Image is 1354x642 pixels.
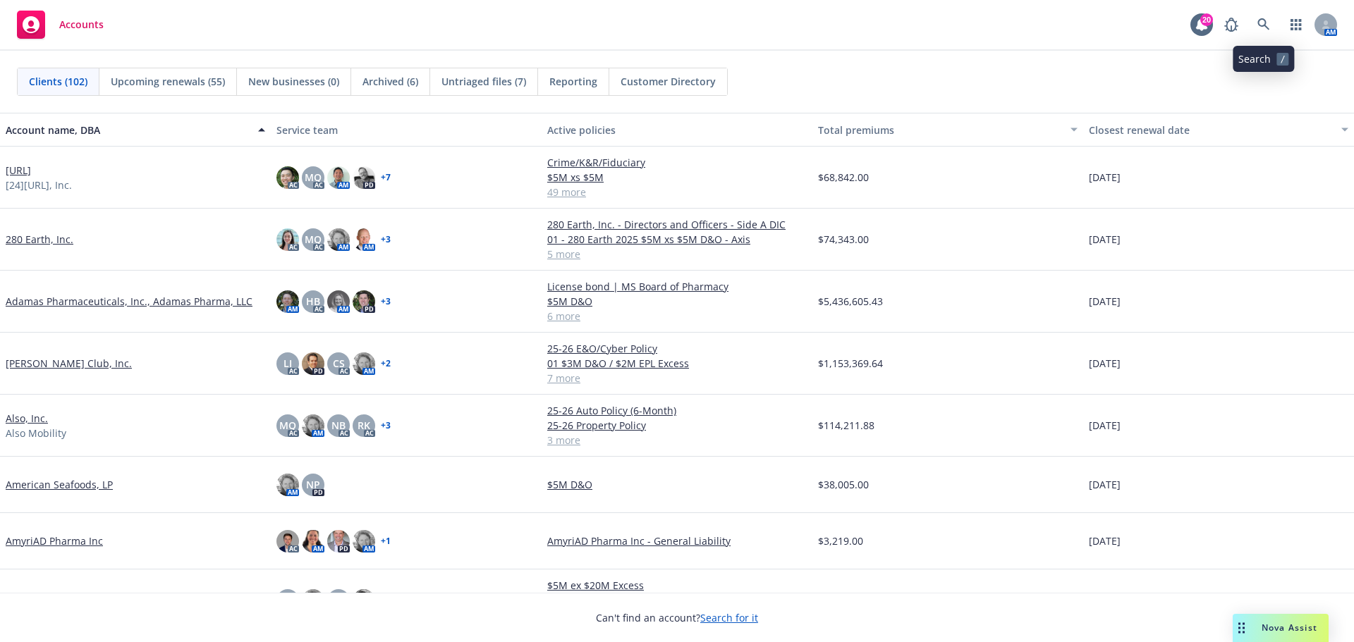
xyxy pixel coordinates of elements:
[6,163,31,178] a: [URL]
[1089,418,1121,433] span: [DATE]
[549,74,597,89] span: Reporting
[1089,170,1121,185] span: [DATE]
[11,5,109,44] a: Accounts
[276,290,299,313] img: photo
[302,414,324,437] img: photo
[547,185,807,199] a: 49 more
[1262,622,1317,634] span: Nova Assist
[1083,113,1354,147] button: Closest renewal date
[381,359,391,368] a: + 2
[306,294,320,309] span: HB
[547,279,807,294] a: License bond | MS Board of Pharmacy
[547,533,807,548] a: AmyriAD Pharma Inc - General Liability
[353,166,375,189] img: photo
[1282,11,1310,39] a: Switch app
[111,74,225,89] span: Upcoming renewals (55)
[1250,11,1278,39] a: Search
[353,228,375,251] img: photo
[353,589,375,612] img: photo
[381,173,391,182] a: + 7
[362,74,418,89] span: Archived (6)
[327,530,350,553] img: photo
[276,474,299,496] img: photo
[547,170,807,185] a: $5M xs $5M
[306,477,320,492] span: NP
[302,589,324,612] img: photo
[621,74,716,89] span: Customer Directory
[381,235,391,244] a: + 3
[276,123,536,137] div: Service team
[542,113,812,147] button: Active policies
[6,294,252,309] a: Adamas Pharmaceuticals, Inc., Adamas Pharma, LLC
[547,356,807,371] a: 01 $3M D&O / $2M EPL Excess
[1217,11,1245,39] a: Report a Bug
[818,533,863,548] span: $3,219.00
[812,113,1083,147] button: Total premiums
[6,178,72,192] span: [24][URL], Inc.
[1089,477,1121,492] span: [DATE]
[1089,232,1121,247] span: [DATE]
[305,170,322,185] span: MQ
[1089,294,1121,309] span: [DATE]
[547,294,807,309] a: $5M D&O
[283,356,292,371] span: LI
[1233,614,1329,642] button: Nova Assist
[6,426,66,440] span: Also Mobility
[818,356,883,371] span: $1,153,369.64
[327,290,350,313] img: photo
[1200,13,1213,26] div: 20
[333,356,345,371] span: CS
[818,294,883,309] span: $5,436,605.43
[818,418,874,433] span: $114,211.88
[6,477,113,492] a: American Seafoods, LP
[818,232,869,247] span: $74,343.00
[6,411,48,426] a: Also, Inc.
[1089,356,1121,371] span: [DATE]
[547,477,807,492] a: $5M D&O
[276,530,299,553] img: photo
[276,166,299,189] img: photo
[302,530,324,553] img: photo
[547,433,807,447] a: 3 more
[271,113,542,147] button: Service team
[248,74,339,89] span: New businesses (0)
[547,403,807,418] a: 25-26 Auto Policy (6-Month)
[327,228,350,251] img: photo
[1089,533,1121,548] span: [DATE]
[1233,614,1250,642] div: Drag to move
[818,170,869,185] span: $68,842.00
[327,166,350,189] img: photo
[547,309,807,323] a: 6 more
[353,352,375,375] img: photo
[279,418,296,433] span: MQ
[353,290,375,313] img: photo
[547,247,807,261] a: 5 more
[353,530,375,553] img: photo
[547,578,807,593] a: $5M ex $20M Excess
[302,352,324,375] img: photo
[29,74,87,89] span: Clients (102)
[818,123,1062,137] div: Total premiums
[700,611,758,624] a: Search for it
[818,477,869,492] span: $38,005.00
[381,421,391,430] a: + 3
[331,418,346,433] span: NB
[596,610,758,625] span: Can't find an account?
[441,74,526,89] span: Untriaged files (7)
[6,533,103,548] a: AmyriAD Pharma Inc
[358,418,370,433] span: RK
[547,418,807,433] a: 25-26 Property Policy
[1089,123,1333,137] div: Closest renewal date
[276,228,299,251] img: photo
[6,232,73,247] a: 280 Earth, Inc.
[381,297,391,306] a: + 3
[547,341,807,356] a: 25-26 E&O/Cyber Policy
[6,356,132,371] a: [PERSON_NAME] Club, Inc.
[547,155,807,170] a: Crime/K&R/Fiduciary
[59,19,104,30] span: Accounts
